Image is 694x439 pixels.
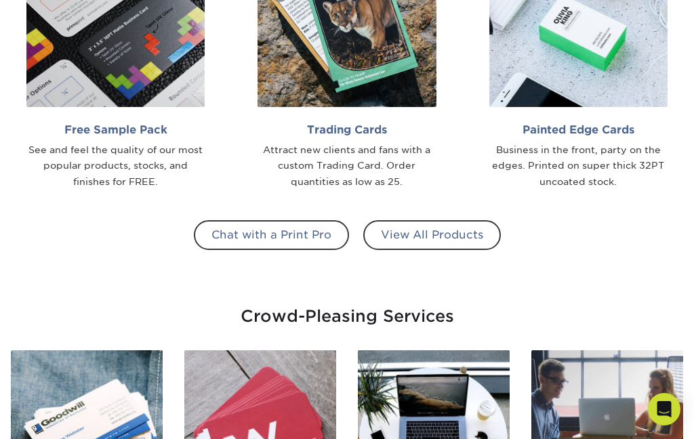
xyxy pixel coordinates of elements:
[363,220,501,250] a: View All Products
[26,142,205,190] div: See and feel the quality of our most popular products, stocks, and finishes for FREE.
[258,123,436,136] h2: Trading Cards
[194,220,349,250] a: Chat with a Print Pro
[10,293,684,329] div: Crowd-Pleasing Services
[648,393,680,425] div: Open Intercom Messenger
[489,123,668,136] h2: Painted Edge Cards
[26,123,205,136] h2: Free Sample Pack
[489,142,668,190] div: Business in the front, party on the edges. Printed on super thick 32PT uncoated stock.
[258,142,436,190] div: Attract new clients and fans with a custom Trading Card. Order quantities as low as 25.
